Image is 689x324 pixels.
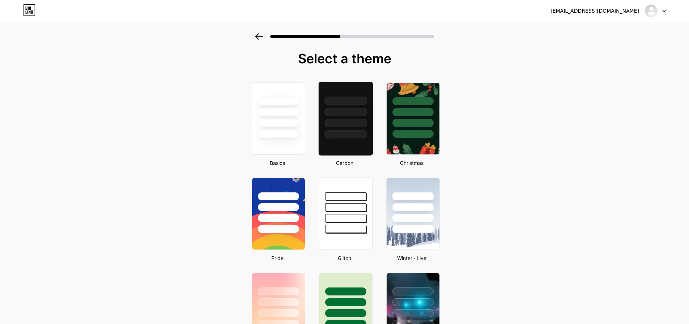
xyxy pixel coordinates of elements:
div: Christmas [384,159,440,167]
div: Basics [250,159,305,167]
div: Pride [250,254,305,262]
img: za01 [645,4,658,18]
div: Winter · Live [384,254,440,262]
div: Select a theme [249,51,441,66]
div: Glitch [317,254,373,262]
div: [EMAIL_ADDRESS][DOMAIN_NAME] [550,7,639,15]
div: Carbon [317,159,373,167]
